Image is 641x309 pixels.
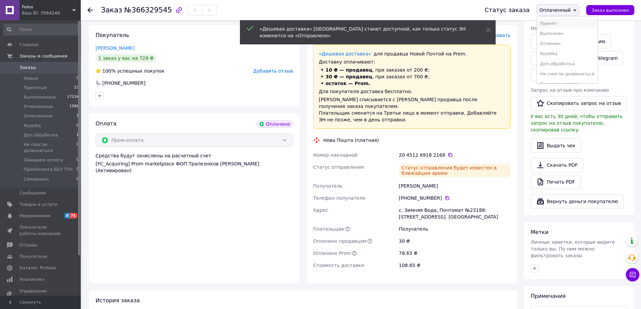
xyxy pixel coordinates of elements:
span: Отмененные [24,104,53,110]
span: Примечания [531,293,566,299]
span: 0 [76,176,79,182]
span: Покупатель [96,32,129,38]
span: Главная [20,42,38,48]
div: Статус отправления будет известен в ближайшее время [399,164,510,177]
li: , при заказах от 200 ₴; [319,67,505,73]
span: 8 [64,213,70,219]
span: Заказ выполнен [592,8,629,13]
div: успешных покупок [96,68,165,74]
span: Личные заметки, которые видите только вы. По ним можно фильтровать заказы [531,239,615,258]
span: Покупатели [20,254,47,260]
span: 71 [70,213,77,219]
span: Управление сайтом [20,288,62,300]
span: Метки [531,229,548,235]
div: Для покупателя доставка бесплатно. [319,88,505,95]
span: Заказ [101,6,122,14]
a: «Дешевая доставка» [319,51,371,56]
span: Отзывы [20,242,37,248]
span: У вас есть 30 дней, чтобы отправить запрос на отзыв покупателю, скопировав ссылку. [531,114,622,132]
span: Получатель [313,183,343,189]
div: Средства будут зачислены на расчетный счет [96,152,293,174]
span: 30 ₴ — продавец [326,74,372,79]
div: 1 заказ у вас на 729 ₴ [96,54,156,62]
span: Написать покупателю [531,26,586,31]
div: Ваш ID: 3564246 [22,10,81,16]
span: Заказы [20,65,36,71]
div: 20 4512 6918 2168 [399,152,510,158]
span: 1998 [69,104,79,110]
div: «Дешевая доставка» [GEOGRAPHIC_DATA] станет доступной, как только статус ЭН изменится на «Отправл... [260,26,469,39]
button: SMS [531,68,552,81]
span: Оплаченные [24,113,52,119]
span: ПромОплата БЕЗ ТТН [24,166,73,172]
span: Товары и услуги [20,201,58,207]
div: [PHONE_NUMBER] [399,195,510,201]
div: [PERSON_NAME] списывается с [PERSON_NAME] продавца после получения заказа покупателем. Плательщик... [319,96,505,123]
span: Запрос на отзыв про компанию [531,87,609,93]
div: с. Зимняя Вода, Почтомат №23188: [STREET_ADDRESS]. [GEOGRAPHIC_DATA] [397,204,512,223]
button: Чат [531,51,561,65]
a: [PERSON_NAME] [96,45,135,51]
a: Печать PDF [531,175,581,189]
span: 0 [76,75,79,81]
span: Стоимость доставки [313,263,364,268]
li: Доп.обработка [537,59,598,69]
div: Оплачено [256,120,293,128]
span: Оплачено Prom [313,250,351,256]
span: 0 [76,142,79,154]
div: [PHONE_NUMBER] [102,80,146,86]
span: Оплачено продавцом [313,238,367,244]
span: Аналитика [20,276,44,282]
span: Показатели работы компании [20,224,62,236]
li: Не смогли дозвониться [537,69,598,79]
div: 78.65 ₴ [397,247,512,259]
span: 17234 [67,94,79,100]
span: Оплаченный [539,7,571,13]
span: №366329545 [124,6,172,14]
span: остаток — Prom. [326,81,370,86]
span: Rozetka [24,123,41,129]
button: Отправить инструкцию [531,34,611,48]
div: 30 ₴ [397,235,512,247]
button: Чат с покупателем [626,268,639,281]
span: Статус отправления [313,164,364,170]
span: 1 [76,113,79,119]
div: Статус заказа [485,7,530,13]
div: [PERSON_NAME] [397,180,512,192]
li: Выполнен [537,29,598,39]
span: 1 [76,132,79,138]
a: Скачать PDF [531,158,583,172]
span: Выполненные [24,94,56,100]
span: Заказы и сообщения [20,53,67,59]
span: Добавить отзыв [253,68,293,74]
span: Адрес [313,207,328,213]
span: 0 [76,166,79,172]
span: 0 [76,157,79,163]
span: Felex [22,4,72,10]
div: для продавца Новой Почтой на Prom. [319,50,505,57]
div: [FC_Acquiring] Prom marketplace ФОП Трапезніков [PERSON_NAME] (Активирован) [96,160,293,174]
li: Rozetka [537,49,598,59]
span: Уведомления [20,213,50,219]
button: Вернуть деньги покупателю [531,194,624,208]
span: 23 [74,85,79,91]
span: Принятые [24,85,47,91]
div: 108.65 ₴ [397,259,512,271]
span: 100% [102,68,116,74]
li: Отменен [537,39,598,49]
div: Нова Пошта (платная) [322,137,381,144]
li: Ожидаем оплату [537,79,598,89]
span: 10 ₴ — продавец [326,67,372,73]
span: Самовывоз [24,176,49,182]
a: Telegram [591,51,624,65]
div: Получатель [397,223,512,235]
button: Скопировать запрос на отзыв [531,96,627,110]
span: Номер накладной [313,152,358,158]
span: Плательщик [313,226,345,232]
span: Телефон получателя [313,195,365,201]
span: Новые [24,75,38,81]
span: Доп.обработка [24,132,58,138]
li: Принят [537,18,598,29]
span: История заказа [96,297,140,304]
div: Доставку оплачивают: [319,59,505,65]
